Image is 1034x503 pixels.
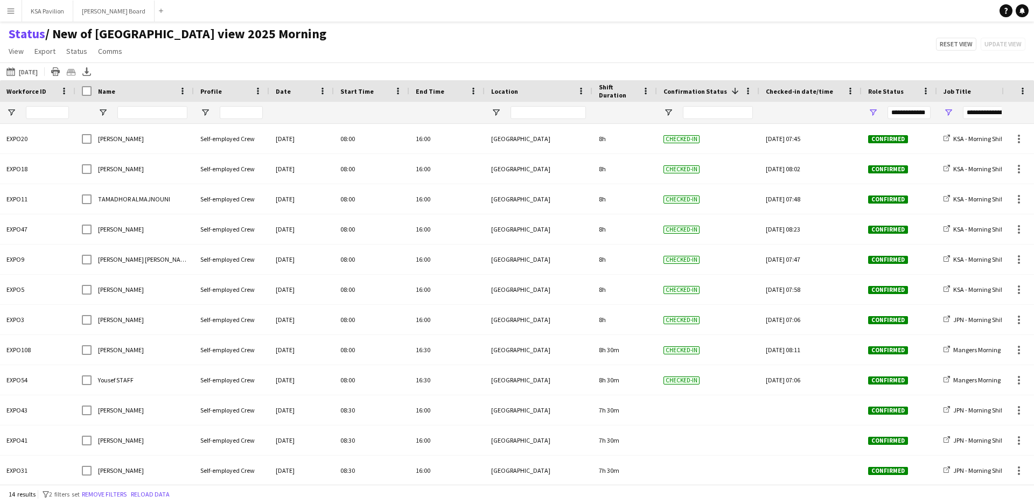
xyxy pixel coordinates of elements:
span: Confirmed [868,437,908,445]
span: Role Status [868,87,904,95]
span: Confirmed [868,376,908,385]
div: 16:00 [409,124,485,153]
div: [GEOGRAPHIC_DATA] [485,154,592,184]
button: Open Filter Menu [868,108,878,117]
span: Date [276,87,291,95]
span: JPN - Morning Shift [953,466,1004,474]
span: [PERSON_NAME] [98,285,144,294]
div: 8h [592,124,657,153]
a: Mangers Morning [944,376,1001,384]
div: [GEOGRAPHIC_DATA] [485,395,592,425]
div: Self-employed Crew [194,425,269,455]
span: KSA - Morning Shift [953,285,1004,294]
div: Self-employed Crew [194,456,269,485]
span: Checked-in [663,346,700,354]
div: [DATE] [269,395,334,425]
app-action-btn: Export XLSX [80,65,93,78]
span: Checked-in [663,226,700,234]
div: Self-employed Crew [194,124,269,153]
div: [GEOGRAPHIC_DATA] [485,124,592,153]
div: [DATE] 08:11 [766,335,855,365]
div: 08:30 [334,425,409,455]
div: [DATE] 08:02 [766,154,855,184]
div: 08:00 [334,214,409,244]
div: 16:00 [409,214,485,244]
div: Self-employed Crew [194,395,269,425]
span: Confirmed [868,165,908,173]
a: Status [62,44,92,58]
span: JPN - Morning Shift [953,406,1004,414]
button: [PERSON_NAME] Board [73,1,155,22]
span: Checked-in [663,135,700,143]
div: 08:30 [334,395,409,425]
div: 16:00 [409,184,485,214]
div: Self-employed Crew [194,305,269,334]
span: [PERSON_NAME] [98,225,144,233]
span: [PERSON_NAME] [98,316,144,324]
a: JPN - Morning Shift [944,316,1004,324]
a: JPN - Morning Shift [944,406,1004,414]
a: Export [30,44,60,58]
span: Profile [200,87,222,95]
span: [PERSON_NAME] [98,406,144,414]
span: [PERSON_NAME] [98,436,144,444]
div: 16:30 [409,365,485,395]
div: [DATE] [269,124,334,153]
div: 16:00 [409,425,485,455]
span: Mangers Morning [953,376,1001,384]
div: 8h 30m [592,335,657,365]
button: [DATE] [4,65,40,78]
div: 16:00 [409,456,485,485]
div: 8h [592,214,657,244]
div: 08:00 [334,154,409,184]
div: [GEOGRAPHIC_DATA] [485,425,592,455]
a: JPN - Morning Shift [944,466,1004,474]
div: Self-employed Crew [194,335,269,365]
button: Open Filter Menu [944,108,953,117]
a: KSA - Morning Shift [944,195,1004,203]
span: [PERSON_NAME] [98,165,144,173]
input: Workforce ID Filter Input [26,106,69,119]
span: Confirmed [868,195,908,204]
a: JPN - Morning Shift [944,436,1004,444]
div: Self-employed Crew [194,244,269,274]
div: [DATE] 07:45 [766,124,855,153]
div: [DATE] [269,456,334,485]
div: Self-employed Crew [194,365,269,395]
app-action-btn: Print [49,65,62,78]
span: Location [491,87,518,95]
div: [DATE] 07:58 [766,275,855,304]
div: Self-employed Crew [194,214,269,244]
div: 7h 30m [592,456,657,485]
button: Remove filters [80,488,129,500]
div: [GEOGRAPHIC_DATA] [485,365,592,395]
span: Job Title [944,87,971,95]
div: [DATE] 07:06 [766,305,855,334]
span: Workforce ID [6,87,46,95]
button: Open Filter Menu [200,108,210,117]
span: KSA - Morning Shift [953,195,1004,203]
span: Confirmed [868,316,908,324]
span: Mangers Morning [953,346,1001,354]
div: [DATE] [269,244,334,274]
div: 8h 30m [592,365,657,395]
button: Open Filter Menu [663,108,673,117]
a: Comms [94,44,127,58]
div: 16:00 [409,305,485,334]
div: 8h [592,244,657,274]
div: [GEOGRAPHIC_DATA] [485,214,592,244]
span: Confirmed [868,256,908,264]
div: 8h [592,305,657,334]
div: [GEOGRAPHIC_DATA] [485,275,592,304]
a: Status [9,26,45,42]
span: Status [66,46,87,56]
div: [DATE] [269,305,334,334]
span: 2 filters set [49,490,80,498]
div: 16:00 [409,154,485,184]
div: 08:30 [334,456,409,485]
div: [GEOGRAPHIC_DATA] [485,184,592,214]
input: Name Filter Input [117,106,187,119]
span: Checked-in [663,316,700,324]
span: JPN - Morning Shift [953,316,1004,324]
div: 7h 30m [592,425,657,455]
